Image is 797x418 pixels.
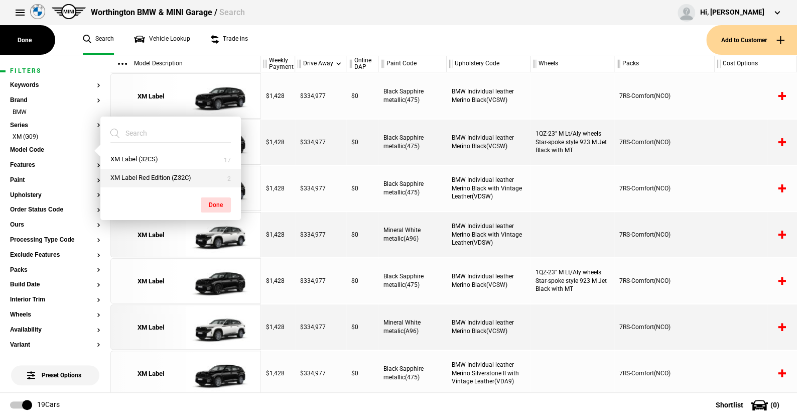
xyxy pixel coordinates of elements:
[10,311,100,327] section: Wheels
[10,122,100,129] button: Series
[10,327,100,342] section: Availability
[295,351,346,396] div: $334,977
[116,213,186,258] a: XM Label
[10,82,100,89] button: Keywords
[10,162,100,177] section: Features
[219,8,244,17] span: Search
[378,73,447,119] div: Black Sapphire metallic(475)
[10,222,100,229] button: Ours
[29,359,81,379] span: Preset Options
[10,252,100,267] section: Exclude Features
[346,212,378,257] div: $0
[261,304,295,350] div: $1,428
[10,177,100,184] button: Paint
[346,55,378,72] div: Online DAP
[378,166,447,211] div: Black Sapphire metallic(475)
[530,120,614,165] div: 1QZ-23" M Lt/Aly wheels Star-spoke style 923 M Jet Black with MT
[614,73,715,119] div: 7RS-Comfort(NCO)
[346,304,378,350] div: $0
[116,351,186,396] a: XM Label
[295,166,346,211] div: $334,977
[261,351,295,396] div: $1,428
[700,8,764,18] div: Hi, [PERSON_NAME]
[186,74,255,119] img: cosySec
[261,258,295,303] div: $1,428
[186,213,255,258] img: cosySec
[261,212,295,257] div: $1,428
[10,97,100,104] button: Brand
[378,212,447,257] div: Mineral White metalic(A96)
[614,120,715,165] div: 7RS-Comfort(NCO)
[10,97,100,122] section: BrandBMW
[295,258,346,303] div: $334,977
[295,55,346,72] div: Drive Away
[447,120,530,165] div: BMW Individual leather Merino Black(VCSW)
[10,206,100,214] button: Order Status Code
[116,74,186,119] a: XM Label
[10,206,100,222] section: Order Status Code
[10,108,100,118] li: BMW
[116,305,186,350] a: XM Label
[295,212,346,257] div: $334,977
[10,192,100,199] button: Upholstery
[10,296,100,303] button: Interior Trim
[378,120,447,165] div: Black Sapphire metallic(475)
[10,177,100,192] section: Paint
[10,252,100,259] button: Exclude Features
[10,296,100,311] section: Interior Trim
[378,55,446,72] div: Paint Code
[447,351,530,396] div: BMW Individual leather Merino Silverstone II with Vintage Leather(VDA9)
[10,267,100,282] section: Packs
[134,25,190,55] a: Vehicle Lookup
[530,55,614,72] div: Wheels
[378,258,447,303] div: Black Sapphire metallic(475)
[10,82,100,97] section: Keywords
[10,237,100,252] section: Processing Type Code
[378,351,447,396] div: Black Sapphire metallic(475)
[614,212,715,257] div: 7RS-Comfort(NCO)
[138,369,164,378] div: XM Label
[530,258,614,303] div: 1QZ-23" M Lt/Aly wheels Star-spoke style 923 M Jet Black with MT
[10,222,100,237] section: Ours
[10,162,100,169] button: Features
[295,73,346,119] div: $334,977
[447,73,530,119] div: BMW Individual leather Merino Black(VCSW)
[346,258,378,303] div: $0
[346,120,378,165] div: $0
[614,166,715,211] div: 7RS-Comfort(NCO)
[447,166,530,211] div: BMW Individual leather Merino Black with Vintage Leather(VDSW)
[346,351,378,396] div: $0
[138,277,164,286] div: XM Label
[614,304,715,350] div: 7RS-Comfort(NCO)
[201,197,231,213] button: Done
[110,55,260,72] div: Model Description
[447,55,530,72] div: Upholstery Code
[614,258,715,303] div: 7RS-Comfort(NCO)
[10,342,100,357] section: Variant
[10,68,100,74] h1: Filters
[295,120,346,165] div: $334,977
[701,392,797,417] button: Shortlist(0)
[10,342,100,349] button: Variant
[261,166,295,211] div: $1,428
[91,7,244,18] div: Worthington BMW & MINI Garage /
[378,304,447,350] div: Mineral White metalic(A96)
[100,150,241,169] button: XM Label (32CS)
[186,351,255,396] img: cosySec
[138,231,164,240] div: XM Label
[10,311,100,319] button: Wheels
[138,323,164,332] div: XM Label
[10,281,100,288] button: Build Date
[346,166,378,211] div: $0
[346,73,378,119] div: $0
[614,55,714,72] div: Packs
[261,55,295,72] div: Weekly Payment
[770,401,779,408] span: ( 0 )
[110,124,219,142] input: Search
[210,25,248,55] a: Trade ins
[706,25,797,55] button: Add to Customer
[295,304,346,350] div: $334,977
[10,267,100,274] button: Packs
[52,4,86,19] img: mini.png
[10,147,100,154] button: Model Code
